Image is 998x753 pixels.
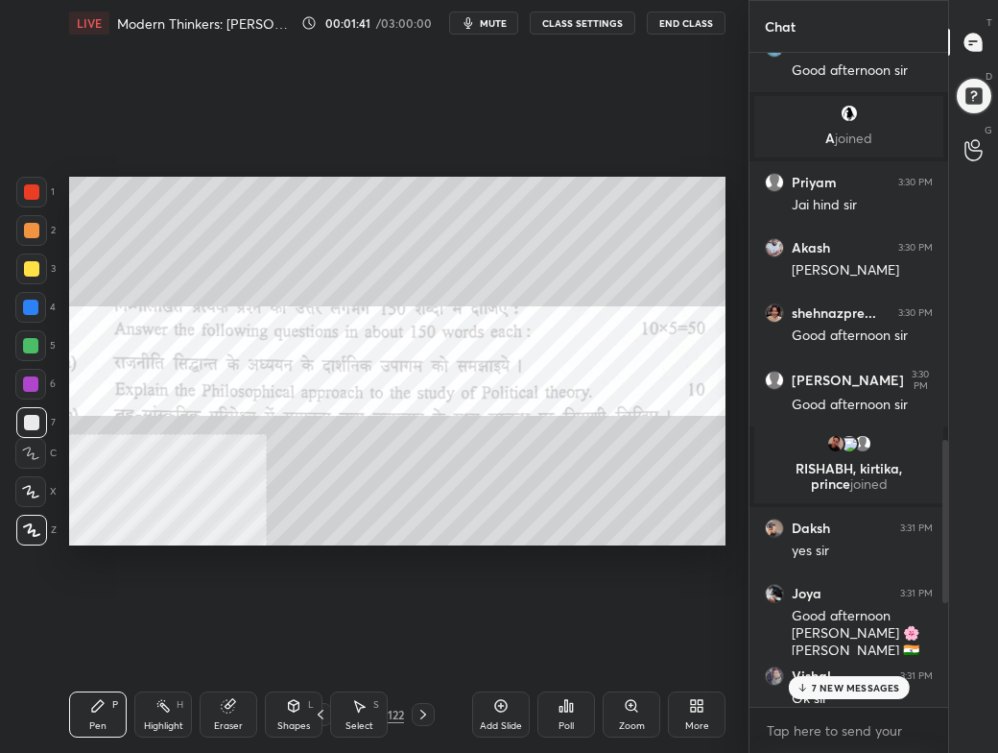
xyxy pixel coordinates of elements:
[898,177,933,188] div: 3:30 PM
[15,330,56,361] div: 5
[449,12,518,35] button: mute
[308,700,314,710] div: L
[112,700,118,710] div: P
[765,238,784,257] img: 079691d8c6594f7eb581e219182215ed.jpg
[765,304,784,323] img: 3
[15,438,57,469] div: C
[685,721,709,731] div: More
[792,372,904,389] h6: [PERSON_NAME]
[792,261,933,280] div: [PERSON_NAME]
[480,16,507,30] span: mute
[765,584,784,603] img: 52d47f86b7d341ddb5440370bcb9fccf.jpg
[214,721,243,731] div: Eraser
[986,69,992,84] p: D
[853,434,872,453] img: default.png
[835,129,872,147] span: joined
[749,53,948,707] div: grid
[792,520,830,537] h6: Daksh
[765,667,784,686] img: caf17e4aed2f4a80b30a8f0a98d71855.2964746_
[277,721,310,731] div: Shapes
[840,434,859,453] img: 3
[850,474,888,493] span: joined
[530,12,635,35] button: CLASS SETTINGS
[16,215,56,246] div: 2
[69,12,109,35] div: LIVE
[792,396,933,415] div: Good afternoon sir
[826,434,845,453] img: 6f910e20bd474cab867215ec57a668b7.jpg
[749,1,811,52] p: Chat
[840,104,859,123] img: a195a179f15b4b178e3a2700aba90282.png
[766,131,932,146] p: A
[177,700,183,710] div: H
[908,369,933,392] div: 3:30 PM
[766,461,932,492] p: RISHABH, kirtika, prince
[89,721,107,731] div: Pen
[117,14,294,33] h4: Modern Thinkers: [PERSON_NAME] [PERSON_NAME], [PERSON_NAME], [PERSON_NAME]
[345,721,373,731] div: Select
[765,371,784,390] img: default.png
[373,700,379,710] div: S
[986,15,992,30] p: T
[792,327,933,346] div: Good afternoon sir
[16,177,55,207] div: 1
[900,588,933,599] div: 3:31 PM
[765,519,784,538] img: 06d5f2be7ed547069a07526008febd25.jpg
[16,254,56,284] div: 3
[647,12,725,35] button: End Class
[900,522,933,534] div: 3:31 PM
[792,585,821,602] h6: Joya
[792,61,933,81] div: Good afternoon sir
[15,292,56,323] div: 4
[16,515,57,546] div: Z
[792,542,933,561] div: yes sir
[388,706,404,723] div: 122
[792,607,933,678] div: Good afternoon [PERSON_NAME] 🌸 [PERSON_NAME] 🇮🇳☺️
[985,123,992,137] p: G
[792,668,831,685] h6: Vishal
[15,476,57,507] div: X
[898,307,933,319] div: 3:30 PM
[16,407,56,438] div: 7
[792,174,837,191] h6: Priyam
[144,721,183,731] div: Highlight
[792,239,830,256] h6: Akash
[765,173,784,192] img: default.png
[898,242,933,254] div: 3:30 PM
[792,304,876,322] h6: shehnazpre...
[900,670,933,682] div: 3:31 PM
[619,721,645,731] div: Zoom
[792,196,933,215] div: Jai hind sir
[812,682,900,693] p: 7 NEW MESSAGES
[792,690,933,709] div: Ok sir
[558,721,574,731] div: Poll
[15,369,56,400] div: 6
[480,721,522,731] div: Add Slide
